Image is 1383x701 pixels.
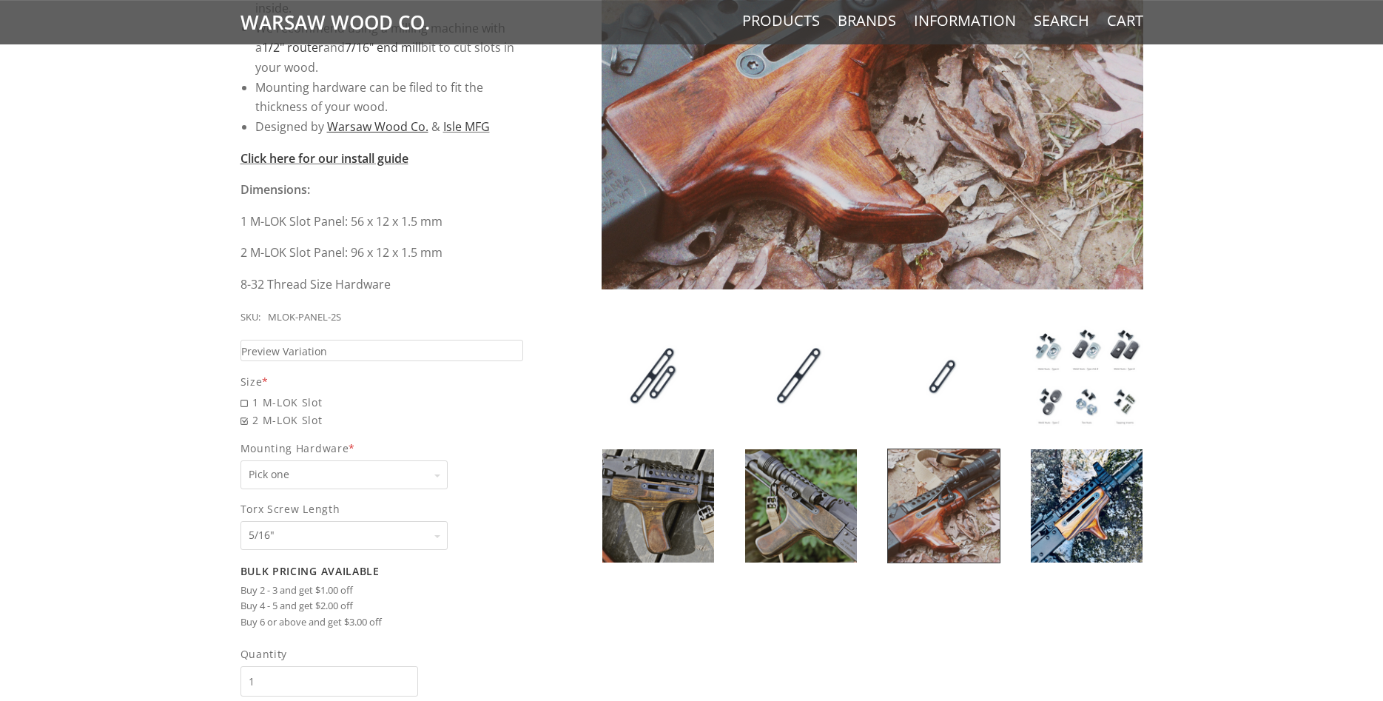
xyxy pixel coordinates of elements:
a: Click here for our install guide [240,150,408,167]
span: Quantity [240,645,418,663]
strong: Dimensions: [240,181,310,198]
h2: Bulk Pricing Available [240,565,524,578]
li: We recommend using a milling machine with a and bit to cut slots in your wood. [255,19,524,78]
span: Preview Variation [241,343,327,360]
span: Mounting Hardware [240,440,524,457]
p: 2 M-LOK Slot Panel: 96 x 12 x 1.5 mm [240,243,524,263]
select: Torx Screw Length [240,521,448,550]
a: Brands [838,11,896,30]
span: Torx Screw Length [240,500,524,517]
img: DIY M-LOK Panel Inserts [1031,449,1143,563]
input: Quantity [240,666,418,697]
a: 7/16" end mill [345,39,421,56]
img: DIY M-LOK Panel Inserts [602,449,714,563]
img: DIY M-LOK Panel Inserts [745,320,857,433]
li: Buy 4 - 5 and get $2.00 off [240,598,524,614]
span: 1 M-LOK Slot [240,394,524,411]
p: 8-32 Thread Size Hardware [240,275,524,295]
div: MLOK-PANEL-2S [268,309,341,326]
li: Mounting hardware can be filed to fit the thickness of your wood. [255,78,524,117]
a: Information [914,11,1016,30]
p: 1 M-LOK Slot Panel: 56 x 12 x 1.5 mm [240,212,524,232]
select: Mounting Hardware* [240,460,448,489]
a: Warsaw Wood Co. [327,118,428,135]
li: Buy 2 - 3 and get $1.00 off [240,583,524,599]
img: DIY M-LOK Panel Inserts [888,320,1000,433]
img: DIY M-LOK Panel Inserts [1031,320,1143,433]
span: 2 M-LOK Slot [240,412,524,429]
a: Preview Variation [240,340,524,361]
a: Products [742,11,820,30]
a: 1/2" router [262,39,323,56]
a: Cart [1107,11,1143,30]
div: Size [240,373,524,390]
a: Search [1034,11,1089,30]
img: DIY M-LOK Panel Inserts [888,449,1000,563]
li: Buy 6 or above and get $3.00 off [240,614,524,631]
div: SKU: [240,309,260,326]
img: DIY M-LOK Panel Inserts [602,320,714,433]
img: DIY M-LOK Panel Inserts [745,449,857,563]
li: Designed by & [255,117,524,137]
a: Isle MFG [443,118,490,135]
